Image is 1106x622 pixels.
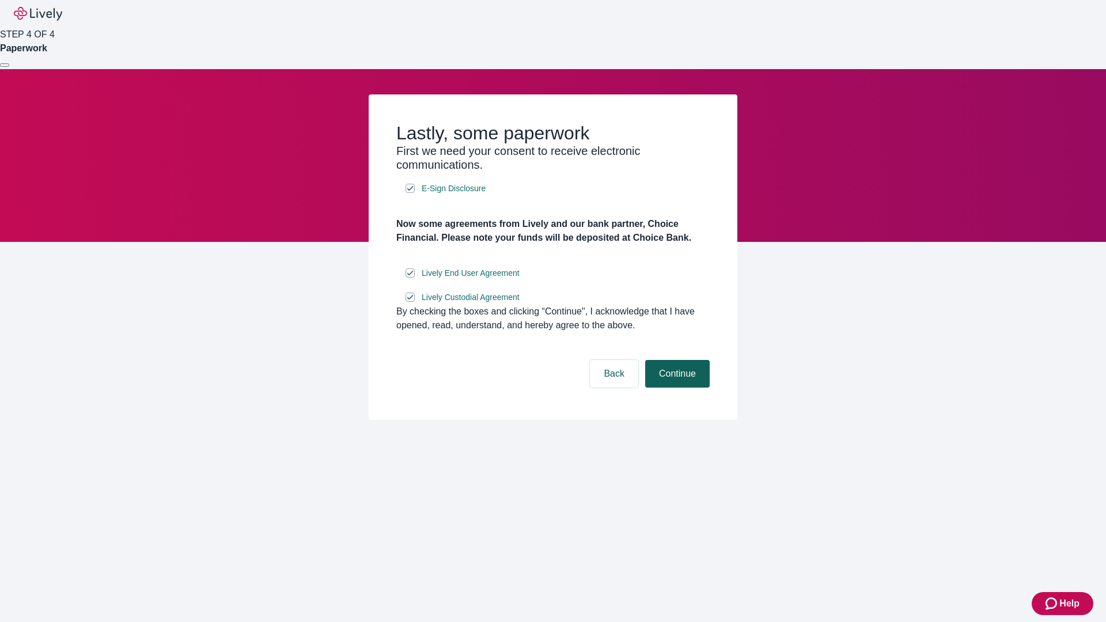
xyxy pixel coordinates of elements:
h3: First we need your consent to receive electronic communications. [396,144,710,172]
img: Lively [14,7,62,21]
span: Lively End User Agreement [422,267,520,279]
a: e-sign disclosure document [419,290,522,305]
h2: Lastly, some paperwork [396,122,710,144]
button: Back [590,360,638,388]
a: e-sign disclosure document [419,266,522,280]
svg: Zendesk support icon [1046,597,1059,610]
span: Lively Custodial Agreement [422,291,520,304]
a: e-sign disclosure document [419,181,488,196]
div: By checking the boxes and clicking “Continue", I acknowledge that I have opened, read, understand... [396,305,710,332]
h4: Now some agreements from Lively and our bank partner, Choice Financial. Please note your funds wi... [396,217,710,245]
span: Help [1059,597,1080,610]
button: Zendesk support iconHelp [1032,592,1093,615]
span: E-Sign Disclosure [422,183,486,195]
button: Continue [645,360,710,388]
